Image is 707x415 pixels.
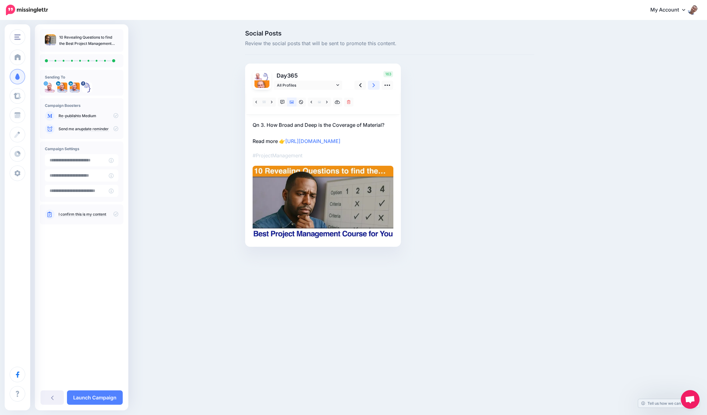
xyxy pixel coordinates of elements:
img: 1708809625171-37032.png [57,83,67,93]
img: x8FBtdm3-2445.png [45,83,55,93]
span: 163 [383,71,393,77]
img: Missinglettr [6,5,48,15]
img: x8FBtdm3-2445.png [254,73,262,80]
span: Review the social posts that will be sent to promote this content. [245,40,534,48]
p: #ProjectManagement [253,151,393,160]
p: Send me an [59,126,118,132]
p: Qn 3. How Broad and Deep is the Coverage of Material? Read more 👉 [253,121,393,145]
a: update reminder [79,126,109,131]
a: I confirm this is my content [59,212,106,217]
h4: Campaign Settings [45,146,118,151]
a: All Profiles [274,81,342,90]
span: All Profiles [277,82,335,88]
a: Tell us how we can improve [638,399,700,408]
span: Social Posts [245,30,534,36]
div: Open chat [681,390,700,409]
span: 365 [287,72,298,79]
img: 1708809625171-37032.png [70,83,80,93]
img: 924226b9022fe0d23999ceab27233241.jpg [253,166,393,239]
img: 1708809625171-37032.png [254,80,269,95]
p: 10 Revealing Questions to find the Best Project Management Course for You [59,34,118,47]
a: Re-publish [59,113,78,118]
img: 924226b9022fe0d23999ceab27233241_thumb.jpg [45,34,56,45]
a: My Account [644,2,698,18]
img: 13007354_1717494401865450_1815260841047396495_n-bsa13168.png [82,83,92,93]
p: to Medium [59,113,118,119]
img: 13007354_1717494401865450_1815260841047396495_n-bsa13168.png [262,73,269,80]
img: menu.png [14,34,21,40]
h4: Sending To [45,75,118,79]
p: Day [274,71,343,80]
h4: Campaign Boosters [45,103,118,108]
a: [URL][DOMAIN_NAME] [285,138,340,144]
